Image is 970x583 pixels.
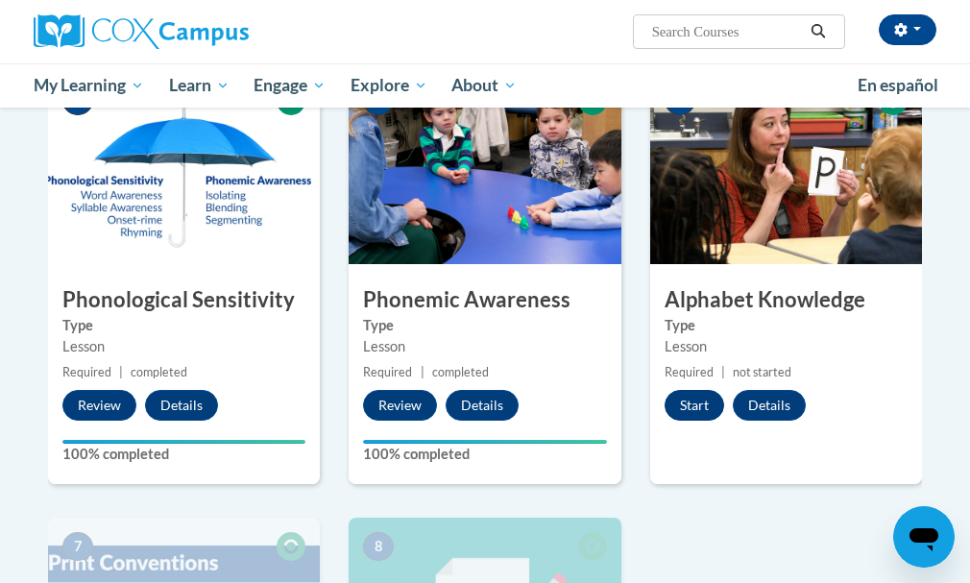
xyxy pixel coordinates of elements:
[665,336,908,357] div: Lesson
[363,365,412,379] span: Required
[665,365,714,379] span: Required
[62,365,111,379] span: Required
[363,336,606,357] div: Lesson
[19,63,951,108] div: Main menu
[893,506,955,568] iframe: Button to launch messaging window
[446,390,519,421] button: Details
[62,315,305,336] label: Type
[650,72,922,264] img: Course Image
[351,74,427,97] span: Explore
[119,365,123,379] span: |
[349,72,620,264] img: Course Image
[349,285,620,315] h3: Phonemic Awareness
[145,390,218,421] button: Details
[421,365,424,379] span: |
[62,532,93,561] span: 7
[363,444,606,465] label: 100% completed
[363,315,606,336] label: Type
[733,365,791,379] span: not started
[34,74,144,97] span: My Learning
[241,63,338,108] a: Engage
[650,20,804,43] input: Search Courses
[879,14,936,45] button: Account Settings
[721,365,725,379] span: |
[665,315,908,336] label: Type
[440,63,530,108] a: About
[733,390,806,421] button: Details
[48,72,320,264] img: Course Image
[338,63,440,108] a: Explore
[804,20,833,43] button: Search
[62,390,136,421] button: Review
[363,532,394,561] span: 8
[62,336,305,357] div: Lesson
[157,63,242,108] a: Learn
[858,75,938,95] span: En español
[432,365,489,379] span: completed
[62,440,305,444] div: Your progress
[34,14,249,49] img: Cox Campus
[21,63,157,108] a: My Learning
[34,14,315,49] a: Cox Campus
[451,74,517,97] span: About
[131,365,187,379] span: completed
[48,285,320,315] h3: Phonological Sensitivity
[254,74,326,97] span: Engage
[363,440,606,444] div: Your progress
[62,444,305,465] label: 100% completed
[363,390,437,421] button: Review
[845,65,951,106] a: En español
[169,74,230,97] span: Learn
[665,390,724,421] button: Start
[650,285,922,315] h3: Alphabet Knowledge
